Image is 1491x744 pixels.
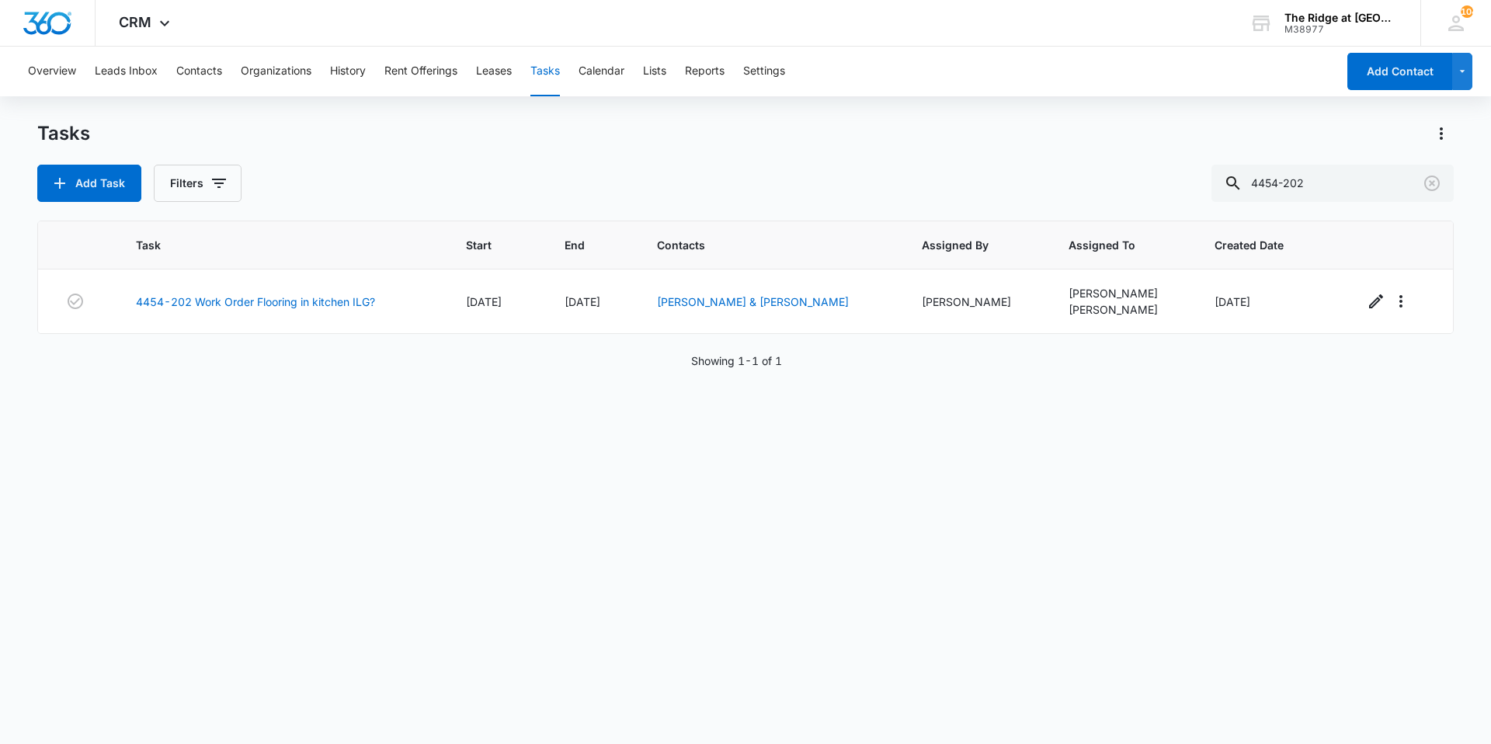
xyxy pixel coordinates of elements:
[154,165,242,202] button: Filters
[476,47,512,96] button: Leases
[1461,5,1473,18] span: 104
[657,295,849,308] a: [PERSON_NAME] & [PERSON_NAME]
[384,47,457,96] button: Rent Offerings
[28,47,76,96] button: Overview
[657,237,862,253] span: Contacts
[1215,237,1304,253] span: Created Date
[1069,285,1177,301] div: [PERSON_NAME]
[922,237,1008,253] span: Assigned By
[643,47,666,96] button: Lists
[922,294,1030,310] div: [PERSON_NAME]
[685,47,725,96] button: Reports
[1429,121,1454,146] button: Actions
[743,47,785,96] button: Settings
[37,165,141,202] button: Add Task
[1461,5,1473,18] div: notifications count
[691,353,782,369] p: Showing 1-1 of 1
[565,295,600,308] span: [DATE]
[1284,24,1398,35] div: account id
[176,47,222,96] button: Contacts
[530,47,560,96] button: Tasks
[466,295,502,308] span: [DATE]
[95,47,158,96] button: Leads Inbox
[119,14,151,30] span: CRM
[37,122,90,145] h1: Tasks
[466,237,505,253] span: Start
[1420,171,1444,196] button: Clear
[1069,237,1155,253] span: Assigned To
[1211,165,1454,202] input: Search Tasks
[136,237,406,253] span: Task
[579,47,624,96] button: Calendar
[1347,53,1452,90] button: Add Contact
[565,237,597,253] span: End
[136,294,375,310] a: 4454-202 Work Order Flooring in kitchen ILG?
[1069,301,1177,318] div: [PERSON_NAME]
[330,47,366,96] button: History
[241,47,311,96] button: Organizations
[1215,295,1250,308] span: [DATE]
[1284,12,1398,24] div: account name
